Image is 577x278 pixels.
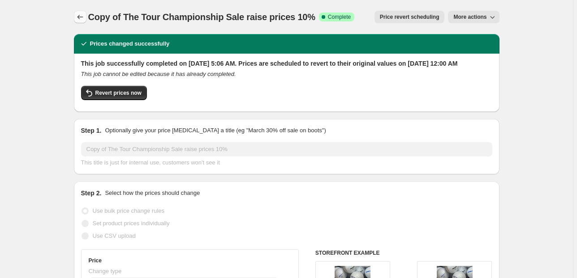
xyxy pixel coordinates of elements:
[380,13,439,21] span: Price revert scheduling
[81,159,220,166] span: This title is just for internal use, customers won't see it
[105,189,200,198] p: Select how the prices should change
[81,59,492,68] h2: This job successfully completed on [DATE] 5:06 AM. Prices are scheduled to revert to their origin...
[448,11,499,23] button: More actions
[315,249,492,257] h6: STOREFRONT EXAMPLE
[74,11,86,23] button: Price change jobs
[81,189,102,198] h2: Step 2.
[89,268,122,274] span: Change type
[93,220,170,227] span: Set product prices individually
[105,126,326,135] p: Optionally give your price [MEDICAL_DATA] a title (eg "March 30% off sale on boots")
[375,11,445,23] button: Price revert scheduling
[93,232,136,239] span: Use CSV upload
[328,13,351,21] span: Complete
[81,86,147,100] button: Revert prices now
[95,89,142,97] span: Revert prices now
[90,39,170,48] h2: Prices changed successfully
[81,142,492,156] input: 30% off holiday sale
[81,126,102,135] h2: Step 1.
[81,71,236,77] i: This job cannot be edited because it has already completed.
[93,207,164,214] span: Use bulk price change rules
[453,13,487,21] span: More actions
[89,257,102,264] h3: Price
[88,12,315,22] span: Copy of The Tour Championship Sale raise prices 10%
